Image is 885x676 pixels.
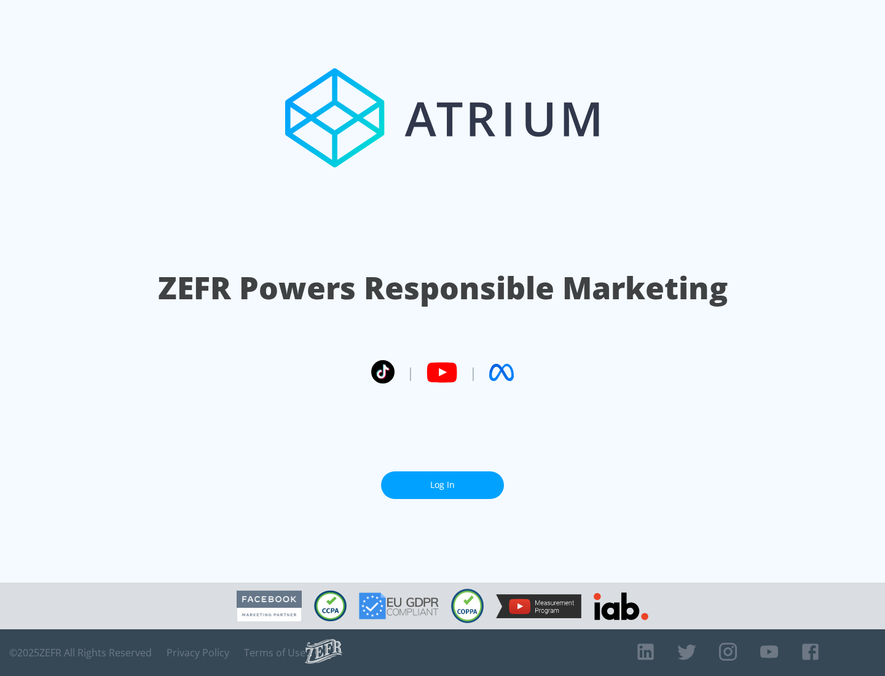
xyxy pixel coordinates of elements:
a: Log In [381,471,504,499]
img: YouTube Measurement Program [496,594,581,618]
span: | [470,363,477,382]
img: COPPA Compliant [451,589,484,623]
img: GDPR Compliant [359,592,439,619]
a: Terms of Use [244,647,305,659]
span: © 2025 ZEFR All Rights Reserved [9,647,152,659]
a: Privacy Policy [167,647,229,659]
span: | [407,363,414,382]
img: IAB [594,592,648,620]
h1: ZEFR Powers Responsible Marketing [158,267,728,309]
img: Facebook Marketing Partner [237,591,302,622]
img: CCPA Compliant [314,591,347,621]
